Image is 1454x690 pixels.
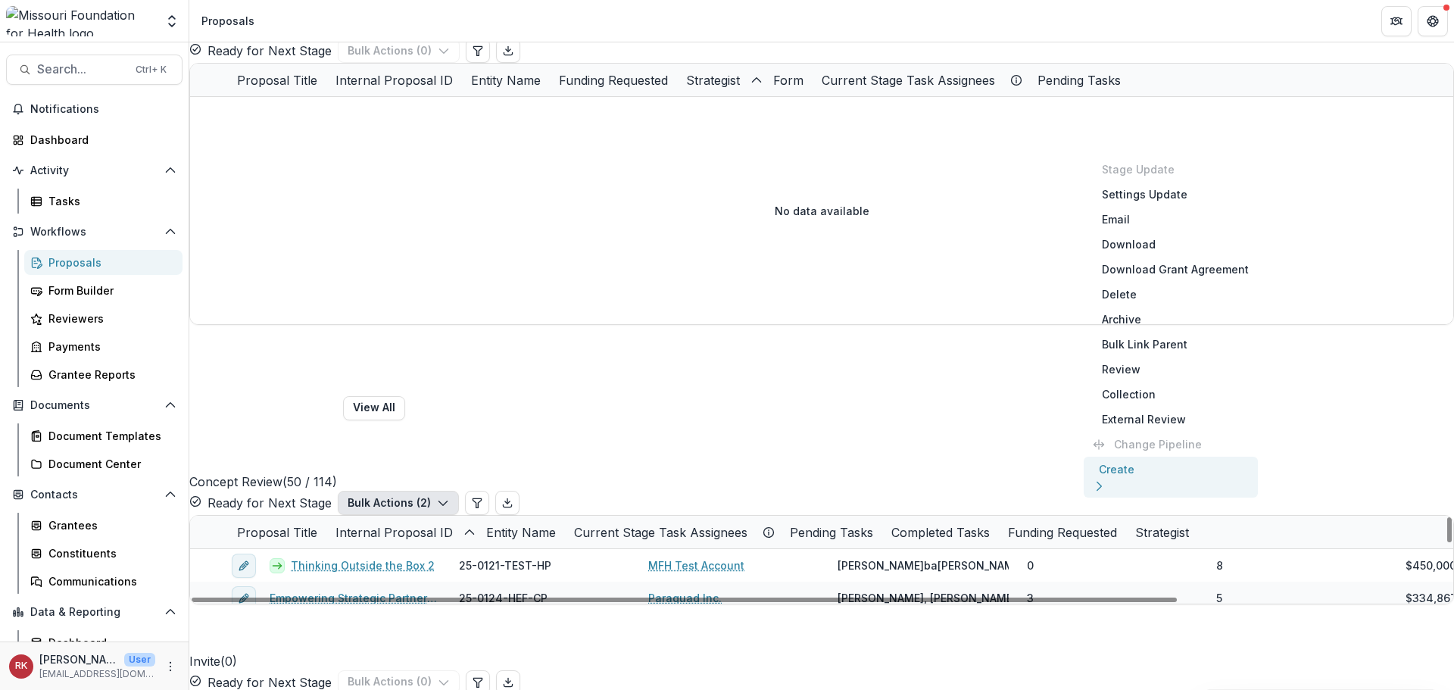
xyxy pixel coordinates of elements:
[15,661,27,671] div: Renee Klann
[6,600,183,624] button: Open Data & Reporting
[764,64,813,96] div: Form
[24,513,183,538] a: Grantees
[291,557,435,573] a: Thinking Outside the Box 2
[161,6,183,36] button: Open entity switcher
[6,6,155,36] img: Missouri Foundation for Health logo
[24,250,183,275] a: Proposals
[565,516,781,548] div: Current Stage Task Assignees
[550,64,677,96] div: Funding Requested
[781,516,882,548] div: Pending Tasks
[6,127,183,152] a: Dashboard
[48,635,170,651] div: Dashboard
[677,71,749,89] div: Strategist
[326,516,477,548] div: Internal Proposal ID
[463,526,476,539] svg: sorted ascending
[343,396,405,420] button: View All
[677,64,764,96] div: Strategist
[326,64,462,96] div: Internal Proposal ID
[201,13,254,29] div: Proposals
[24,334,183,359] a: Payments
[465,491,489,515] button: Edit table settings
[189,325,337,491] h2: Concept Review ( 50 / 114 )
[48,545,170,561] div: Constituents
[161,657,179,676] button: More
[39,667,155,681] p: [EMAIL_ADDRESS][DOMAIN_NAME]
[48,428,170,444] div: Document Templates
[813,64,1028,96] div: Current Stage Task Assignees
[338,39,460,63] button: Bulk Actions (0)
[30,132,170,148] div: Dashboard
[462,64,550,96] div: Entity Name
[228,64,326,96] div: Proposal Title
[6,482,183,507] button: Open Contacts
[764,71,813,89] div: Form
[6,220,183,244] button: Open Workflows
[1099,461,1134,477] p: Create
[195,10,261,32] nav: breadcrumb
[496,39,520,63] button: Export table data
[1216,557,1223,573] span: 8
[228,516,326,548] div: Proposal Title
[24,451,183,476] a: Document Center
[477,516,565,548] div: Entity Name
[48,283,170,298] div: Form Builder
[30,606,158,619] span: Data & Reporting
[466,39,490,63] button: Edit table settings
[326,71,462,89] div: Internal Proposal ID
[1126,516,1198,548] div: Strategist
[30,399,158,412] span: Documents
[781,523,882,542] div: Pending Tasks
[24,423,183,448] a: Document Templates
[30,226,158,239] span: Workflows
[133,61,170,78] div: Ctrl + K
[48,311,170,326] div: Reviewers
[48,573,170,589] div: Communications
[124,653,155,667] p: User
[459,590,548,606] span: 25-0124-HEF-CP
[495,491,520,515] button: Export table data
[48,193,170,209] div: Tasks
[24,306,183,331] a: Reviewers
[270,590,441,606] a: Empowering Strategic Partnerships to Advocate for Common Issues of Concern
[6,158,183,183] button: Open Activity
[1381,6,1412,36] button: Partners
[838,590,1386,606] span: [PERSON_NAME], [PERSON_NAME], [PERSON_NAME], [PERSON_NAME], [PERSON_NAME], [PERSON_NAME]
[37,62,126,76] span: Search...
[30,489,158,501] span: Contacts
[24,362,183,387] a: Grantee Reports
[1216,590,1222,606] span: 5
[1028,64,1130,96] div: Pending Tasks
[189,604,237,670] h2: Invite ( 0 )
[232,554,256,578] button: edit
[24,189,183,214] a: Tasks
[477,523,565,542] div: Entity Name
[1028,71,1130,89] div: Pending Tasks
[228,523,326,542] div: Proposal Title
[39,651,118,667] p: [PERSON_NAME]
[189,494,332,512] button: Ready for Next Stage
[565,523,757,542] div: Current Stage Task Assignees
[459,557,551,573] span: 25-0121-TEST-HP
[48,456,170,472] div: Document Center
[30,103,176,116] span: Notifications
[48,339,170,354] div: Payments
[882,523,999,542] div: Completed Tasks
[232,586,256,610] button: edit
[6,393,183,417] button: Open Documents
[24,569,183,594] a: Communications
[6,55,183,85] button: Search...
[775,203,869,219] p: No data available
[48,254,170,270] div: Proposals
